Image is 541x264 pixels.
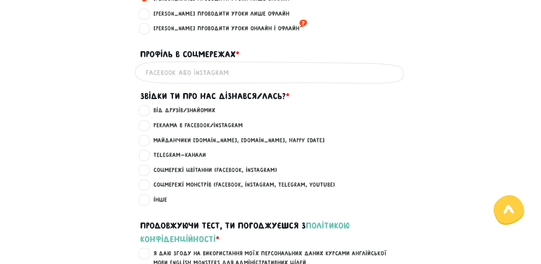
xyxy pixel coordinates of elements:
label: Соцмережі Монстрів (Facebook, Instagram, Telegram, Youtube) [147,180,335,190]
label: Реклама в Facebook/Instagram [147,121,243,130]
label: Інше [147,195,167,205]
label: Звідки ти про нас дізнався/лась? [140,89,290,103]
label: Соцмережі Цвітанни (Facebook, Instagram) [147,166,277,175]
label: Профіль в соцмережах [140,48,240,61]
label: [PERSON_NAME] проводити уроки онлайн і офлайн [147,24,307,33]
label: Майданчики [DOMAIN_NAME], [DOMAIN_NAME], happy [DATE] [147,136,325,145]
label: [PERSON_NAME] проводити уроки лише офлайн [147,9,289,19]
label: Продовжуючи тест, ти погоджуєшся з [140,219,401,246]
sup: ? [299,18,307,29]
label: Від друзів/знайомих [147,106,215,115]
input: Facebook або Instagram [146,64,396,80]
label: Telegram-канали [147,151,206,160]
a: політикою конфіденційності [140,221,350,244]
